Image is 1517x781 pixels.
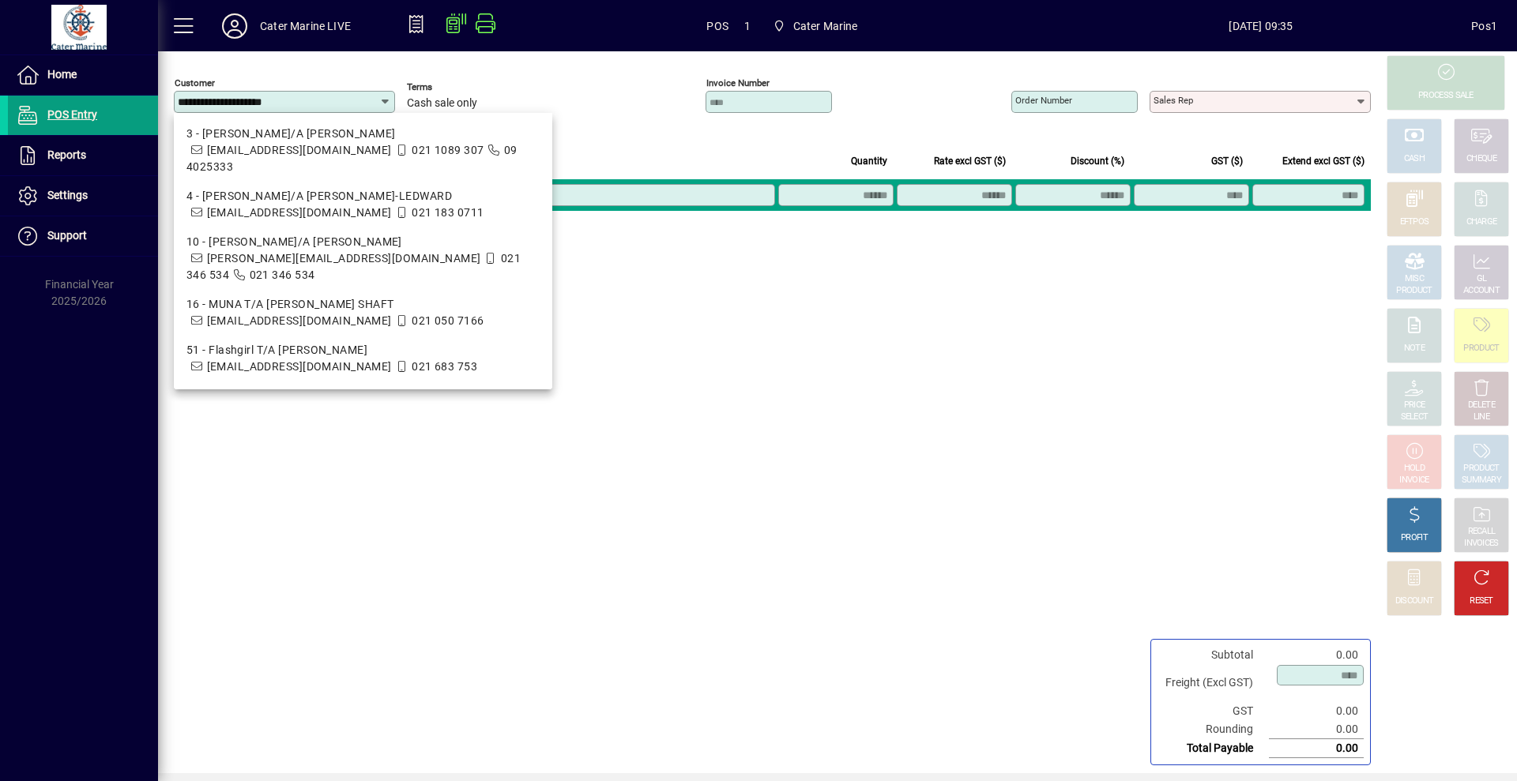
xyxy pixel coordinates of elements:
span: Support [47,229,87,242]
mat-option: 4 - Amadis T/A LILY KOZMIAN-LEDWARD [174,182,552,227]
div: SELECT [1401,411,1429,423]
div: CHARGE [1466,216,1497,228]
div: CHEQUE [1466,153,1496,165]
span: 021 050 7166 [412,314,484,327]
mat-option: 55 - PETER LENNOX T/A ex WILD SWEET [174,381,552,427]
span: Cash sale only [407,97,477,110]
span: Discount (%) [1071,152,1124,170]
a: Support [8,216,158,256]
span: 021 683 753 [412,360,477,373]
div: 4 - [PERSON_NAME]/A [PERSON_NAME]-LEDWARD [186,188,540,205]
span: Rate excl GST ($) [934,152,1006,170]
div: SUMMARY [1462,475,1501,486]
mat-option: 3 - SARRIE T/A ANTJE MULLER [174,119,552,182]
div: INVOICE [1399,475,1429,486]
div: GL [1477,273,1487,285]
span: POS [706,13,728,39]
div: ACCOUNT [1463,285,1500,297]
td: 0.00 [1269,739,1364,758]
span: [PERSON_NAME][EMAIL_ADDRESS][DOMAIN_NAME] [207,252,481,265]
div: 16 - MUNA T/A [PERSON_NAME] SHAFT [186,296,540,313]
div: Cater Marine LIVE [260,13,351,39]
span: [EMAIL_ADDRESS][DOMAIN_NAME] [207,206,392,219]
span: 021 346 534 [250,268,315,281]
mat-label: Customer [175,77,215,88]
span: Terms [407,82,502,92]
div: DELETE [1468,400,1495,411]
td: Rounding [1158,720,1269,739]
span: 021 183 0711 [412,206,484,219]
div: PRODUCT [1463,343,1499,355]
span: Extend excl GST ($) [1282,152,1365,170]
mat-option: 10 - ILANDA T/A Mike Pratt [174,227,552,290]
mat-label: Order number [1015,95,1072,106]
div: PROFIT [1401,532,1428,544]
div: CASH [1404,153,1425,165]
div: INVOICES [1464,538,1498,550]
div: HOLD [1404,463,1425,475]
span: 021 1089 307 [412,144,484,156]
span: [DATE] 09:35 [1051,13,1472,39]
mat-option: 16 - MUNA T/A MALCOM SHAFT [174,290,552,336]
span: GST ($) [1211,152,1243,170]
span: Quantity [851,152,887,170]
td: 0.00 [1269,720,1364,739]
span: Settings [47,189,88,201]
td: Subtotal [1158,646,1269,664]
div: 55 - [PERSON_NAME] T/A ex WILD SWEET [186,388,540,404]
div: PRODUCT [1463,463,1499,475]
td: Freight (Excl GST) [1158,664,1269,702]
td: GST [1158,702,1269,720]
a: Settings [8,176,158,216]
div: EFTPOS [1400,216,1429,228]
mat-label: Sales rep [1154,95,1193,106]
div: PROCESS SALE [1418,90,1474,102]
span: Home [47,68,77,81]
div: 3 - [PERSON_NAME]/A [PERSON_NAME] [186,126,540,142]
div: RESET [1470,595,1493,607]
div: 10 - [PERSON_NAME]/A [PERSON_NAME] [186,234,540,250]
a: Reports [8,136,158,175]
mat-option: 51 - Flashgirl T/A Warwick Tompkins [174,336,552,381]
td: 0.00 [1269,646,1364,664]
div: PRICE [1404,400,1425,411]
div: PRODUCT [1396,285,1432,297]
span: 1 [744,13,751,39]
div: DISCOUNT [1395,595,1433,607]
span: [EMAIL_ADDRESS][DOMAIN_NAME] [207,360,392,373]
div: Pos1 [1471,13,1497,39]
button: Profile [209,12,260,40]
div: NOTE [1404,343,1425,355]
span: Cater Marine [766,12,864,40]
a: Home [8,55,158,95]
div: RECALL [1468,526,1496,538]
span: Reports [47,148,86,161]
mat-label: Invoice number [706,77,770,88]
span: [EMAIL_ADDRESS][DOMAIN_NAME] [207,144,392,156]
span: POS Entry [47,108,97,121]
td: 0.00 [1269,702,1364,720]
div: MISC [1405,273,1424,285]
div: LINE [1474,411,1489,423]
div: 51 - Flashgirl T/A [PERSON_NAME] [186,342,540,359]
td: Total Payable [1158,739,1269,758]
span: [EMAIL_ADDRESS][DOMAIN_NAME] [207,314,392,327]
span: Cater Marine [793,13,858,39]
